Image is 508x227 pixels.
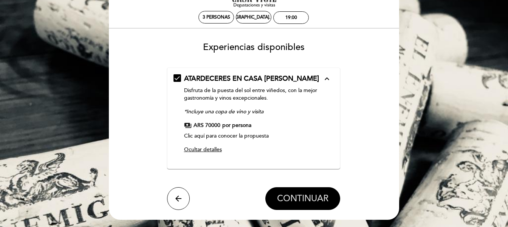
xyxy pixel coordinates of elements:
button: CONTINUAR [265,187,340,210]
i: arrow_back [174,194,183,203]
span: por persona [222,122,251,129]
span: 3 personas [203,14,230,20]
button: expand_less [320,74,334,84]
span: ATARDECERES EN CASA [PERSON_NAME] [184,74,319,83]
div: 19:00 [285,15,297,20]
a: Clic aquí para conocer la propuesta [184,133,269,139]
span: CONTINUAR [277,193,328,204]
i: expand_less [322,74,331,83]
em: *Incluye una copa de vino y visita [184,108,263,115]
div: [DEMOGRAPHIC_DATA]. 18, sep. [220,14,287,20]
span: ARS 70000 [194,122,220,129]
button: arrow_back [167,187,190,210]
span: Experiencias disponibles [203,42,305,53]
md-checkbox: ATARDECERES EN CASA VIGIL expand_less Disfruta de la puesta del sol entre viñedos, con la mejor g... [173,74,334,157]
p: Disfruta de la puesta del sol entre viñedos, con la mejor gastronomía y vinos excepcionales. [184,87,323,102]
span: payments [184,122,192,129]
span: Ocultar detalles [184,146,222,153]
